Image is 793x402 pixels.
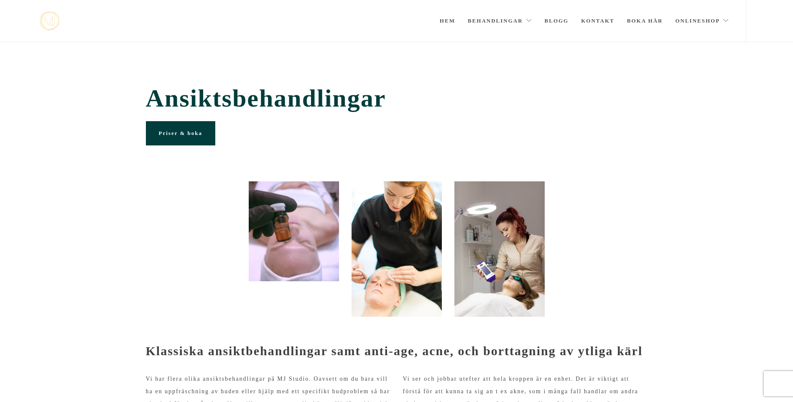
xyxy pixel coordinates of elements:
img: evh_NF_2018_90598 (1) [454,181,545,317]
span: Ansiktsbehandlingar [146,84,648,113]
img: mjstudio [40,12,59,31]
img: 20200316_113429315_iOS [249,181,339,281]
strong: Klassiska ansiktbehandlingar samt anti-age, acne, och borttagning av ytliga kärl [146,344,643,358]
a: mjstudio mjstudio mjstudio [40,12,59,31]
a: Priser & boka [146,121,215,145]
span: Priser & boka [159,130,202,136]
img: Portömning Stockholm [352,181,442,317]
